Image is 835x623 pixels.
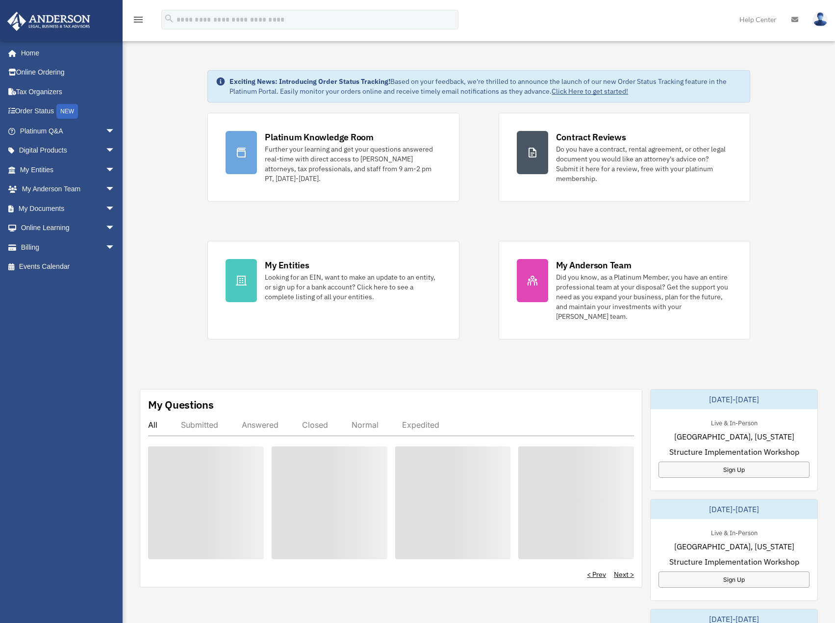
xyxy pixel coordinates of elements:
div: Further your learning and get your questions answered real-time with direct access to [PERSON_NAM... [265,144,441,183]
div: My Questions [148,397,214,412]
div: Live & In-Person [703,527,765,537]
span: arrow_drop_down [105,218,125,238]
img: Anderson Advisors Platinum Portal [4,12,93,31]
a: Order StatusNEW [7,102,130,122]
span: arrow_drop_down [105,121,125,141]
div: Answered [242,420,278,430]
span: [GEOGRAPHIC_DATA], [US_STATE] [674,541,794,552]
a: My Entitiesarrow_drop_down [7,160,130,180]
span: arrow_drop_down [105,199,125,219]
span: Structure Implementation Workshop [669,446,799,458]
div: My Entities [265,259,309,271]
div: My Anderson Team [556,259,632,271]
div: Live & In-Person [703,417,765,427]
a: Digital Productsarrow_drop_down [7,141,130,160]
a: Sign Up [658,571,810,588]
a: My Documentsarrow_drop_down [7,199,130,218]
div: Platinum Knowledge Room [265,131,374,143]
div: Normal [352,420,379,430]
img: User Pic [813,12,828,26]
a: Click Here to get started! [552,87,628,96]
a: Online Ordering [7,63,130,82]
a: Events Calendar [7,257,130,277]
div: Looking for an EIN, want to make an update to an entity, or sign up for a bank account? Click her... [265,272,441,302]
a: Next > [614,570,634,579]
a: < Prev [587,570,606,579]
a: menu [132,17,144,26]
i: menu [132,14,144,26]
a: Platinum Knowledge Room Further your learning and get your questions answered real-time with dire... [207,113,459,202]
a: Tax Organizers [7,82,130,102]
span: arrow_drop_down [105,141,125,161]
div: Did you know, as a Platinum Member, you have an entire professional team at your disposal? Get th... [556,272,732,321]
a: Home [7,43,125,63]
a: My Anderson Teamarrow_drop_down [7,180,130,199]
strong: Exciting News: Introducing Order Status Tracking! [229,77,390,86]
span: arrow_drop_down [105,160,125,180]
div: NEW [56,104,78,119]
i: search [164,13,175,24]
div: Expedited [402,420,439,430]
span: arrow_drop_down [105,237,125,258]
a: Billingarrow_drop_down [7,237,130,257]
div: Submitted [181,420,218,430]
a: My Entities Looking for an EIN, want to make an update to an entity, or sign up for a bank accoun... [207,241,459,339]
div: Based on your feedback, we're thrilled to announce the launch of our new Order Status Tracking fe... [229,77,741,96]
span: Structure Implementation Workshop [669,556,799,568]
div: All [148,420,157,430]
a: Sign Up [658,462,810,478]
span: arrow_drop_down [105,180,125,200]
a: Platinum Q&Aarrow_drop_down [7,121,130,141]
div: [DATE]-[DATE] [651,389,817,409]
div: [DATE]-[DATE] [651,499,817,519]
span: [GEOGRAPHIC_DATA], [US_STATE] [674,431,794,442]
div: Do you have a contract, rental agreement, or other legal document you would like an attorney's ad... [556,144,732,183]
div: Closed [302,420,328,430]
a: Contract Reviews Do you have a contract, rental agreement, or other legal document you would like... [499,113,750,202]
a: My Anderson Team Did you know, as a Platinum Member, you have an entire professional team at your... [499,241,750,339]
div: Contract Reviews [556,131,626,143]
a: Online Learningarrow_drop_down [7,218,130,238]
